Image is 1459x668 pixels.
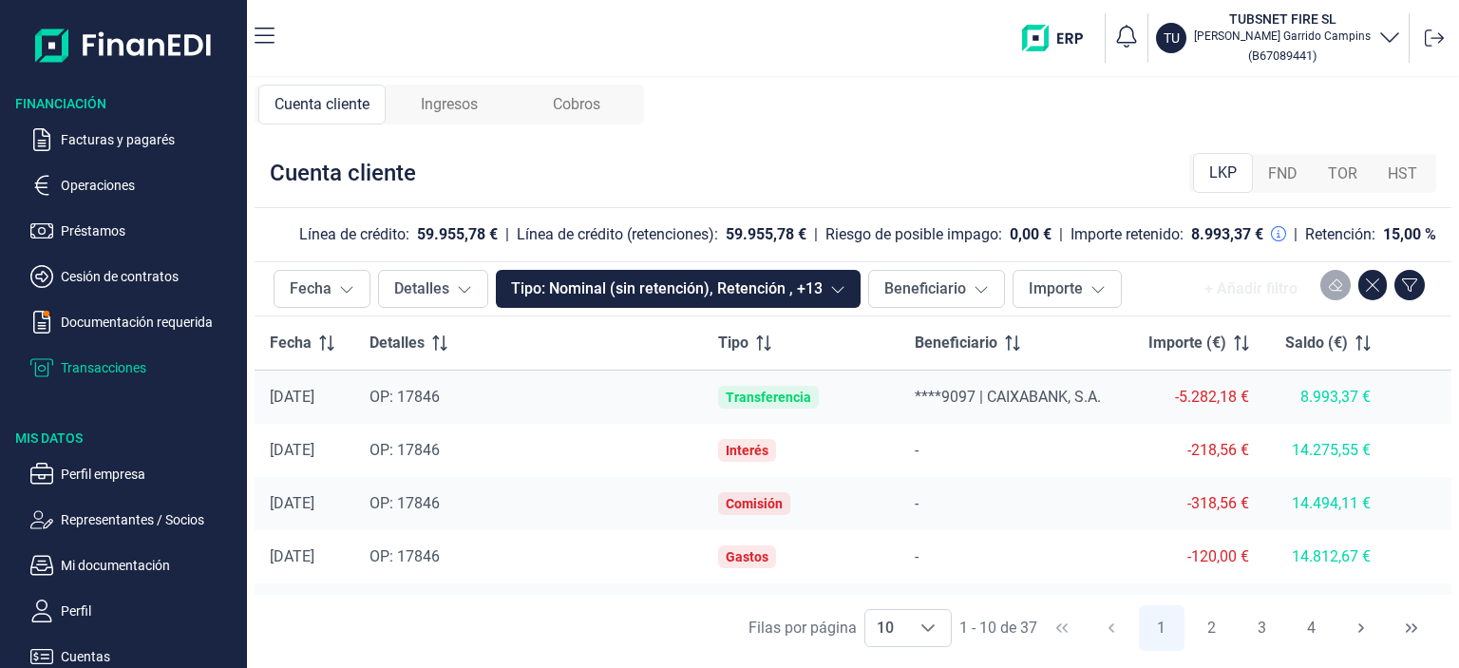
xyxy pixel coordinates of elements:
div: | [505,223,509,246]
div: Gastos [726,549,768,564]
span: OP: 17846 [369,388,440,406]
button: Transacciones [30,356,239,379]
span: Importe (€) [1148,332,1226,354]
img: Logo de aplicación [35,15,213,75]
span: TOR [1328,162,1357,185]
div: Importe retenido: [1071,225,1184,244]
button: Detalles [378,270,488,308]
span: Tipo [718,332,748,354]
p: Perfil empresa [61,463,239,486]
p: Mi documentación [61,554,239,577]
button: Documentación requerida [30,311,239,334]
button: Cesión de contratos [30,265,239,288]
div: 59.955,78 € [417,225,498,244]
span: - [915,441,919,459]
div: 14.494,11 € [1279,494,1371,513]
div: [DATE] [270,388,339,407]
button: First Page [1039,605,1085,651]
span: OP: 17846 [369,441,440,459]
p: Documentación requerida [61,311,239,334]
div: Cuenta cliente [270,158,416,188]
p: Perfil [61,600,239,622]
button: Beneficiario [868,270,1005,308]
div: 14.275,55 € [1279,441,1371,460]
div: Línea de crédito (retenciones): [517,225,718,244]
div: 8.993,37 € [1279,388,1371,407]
p: Cuentas [61,645,239,668]
div: [DATE] [270,441,339,460]
button: Perfil [30,600,239,622]
div: Cobros [513,85,640,124]
div: 59.955,78 € [726,225,806,244]
button: Page 4 [1289,605,1335,651]
button: Perfil empresa [30,463,239,486]
p: Operaciones [61,174,239,197]
div: -318,56 € [1142,494,1249,513]
span: FND [1268,162,1298,185]
span: Detalles [369,332,425,354]
div: 0,00 € [1010,225,1052,244]
button: Tipo: Nominal (sin retención), Retención , +13 [496,270,861,308]
span: Ingresos [421,93,478,116]
span: Cuenta cliente [275,93,369,116]
div: Comisión [726,496,783,511]
p: TU [1164,29,1180,48]
span: OP: 17846 [369,547,440,565]
div: -5.282,18 € [1142,388,1249,407]
p: Representantes / Socios [61,508,239,531]
span: ****9097 | CAIXABANK, S.A. [915,388,1101,406]
p: Facturas y pagarés [61,128,239,151]
div: [DATE] [270,494,339,513]
div: | [1294,223,1298,246]
div: | [814,223,818,246]
button: TUTUBSNET FIRE SL[PERSON_NAME] Garrido Campins(B67089441) [1156,10,1401,67]
h3: TUBSNET FIRE SL [1194,10,1371,29]
span: OP: 17846 [369,494,440,512]
span: Cobros [553,93,600,116]
button: Page 1 [1139,605,1184,651]
button: Previous Page [1089,605,1134,651]
div: Interés [726,443,768,458]
span: 1 - 10 de 37 [959,620,1037,636]
button: Cuentas [30,645,239,668]
div: Línea de crédito: [299,225,409,244]
span: - [915,494,919,512]
p: Transacciones [61,356,239,379]
div: FND [1253,155,1313,193]
div: | [1059,223,1063,246]
span: 10 [865,610,905,646]
span: Saldo (€) [1285,332,1348,354]
img: erp [1022,25,1097,51]
small: Copiar cif [1248,48,1317,63]
button: Operaciones [30,174,239,197]
div: -120,00 € [1142,547,1249,566]
button: Fecha [274,270,370,308]
div: Ingresos [386,85,513,124]
div: Cuenta cliente [258,85,386,124]
div: 8.993,37 € [1191,225,1263,244]
span: - [915,547,919,565]
p: [PERSON_NAME] Garrido Campins [1194,29,1371,44]
div: LKP [1193,153,1253,193]
div: Riesgo de posible impago: [825,225,1002,244]
button: Next Page [1338,605,1384,651]
span: Beneficiario [915,332,997,354]
button: Facturas y pagarés [30,128,239,151]
span: LKP [1209,162,1237,184]
button: Page 3 [1239,605,1284,651]
span: Fecha [270,332,312,354]
button: Préstamos [30,219,239,242]
div: HST [1373,155,1432,193]
div: Retención: [1305,225,1375,244]
div: [DATE] [270,547,339,566]
div: -218,56 € [1142,441,1249,460]
button: Importe [1013,270,1122,308]
div: 14.812,67 € [1279,547,1371,566]
p: Cesión de contratos [61,265,239,288]
p: Préstamos [61,219,239,242]
button: Mi documentación [30,554,239,577]
div: TOR [1313,155,1373,193]
div: 15,00 % [1383,225,1436,244]
div: Filas por página [748,617,857,639]
div: Choose [905,610,951,646]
